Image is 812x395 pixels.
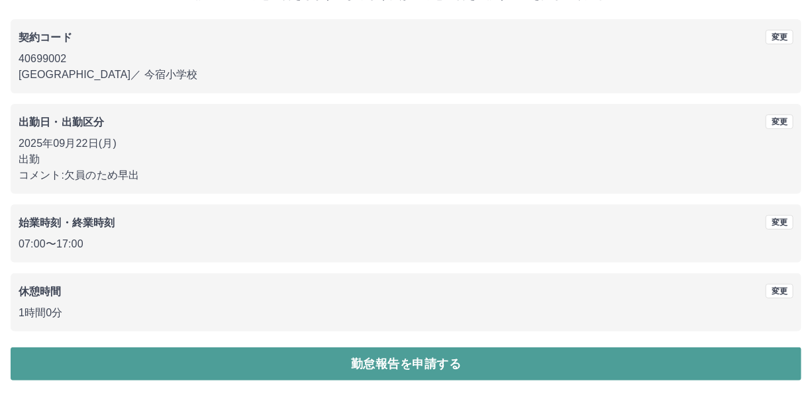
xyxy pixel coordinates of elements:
p: 40699002 [19,51,793,67]
p: 2025年09月22日(月) [19,136,793,152]
b: 契約コード [19,32,72,43]
p: 出勤 [19,152,793,167]
p: コメント: 欠員のため早出 [19,167,793,183]
p: [GEOGRAPHIC_DATA] ／ 今宿小学校 [19,67,793,83]
b: 始業時刻・終業時刻 [19,217,115,228]
button: 変更 [766,30,793,44]
b: 休憩時間 [19,286,62,297]
button: 勤怠報告を申請する [11,347,801,380]
p: 1時間0分 [19,305,793,321]
p: 07:00 〜 17:00 [19,236,793,252]
button: 変更 [766,114,793,129]
b: 出勤日・出勤区分 [19,116,104,128]
button: 変更 [766,215,793,230]
button: 変更 [766,284,793,298]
